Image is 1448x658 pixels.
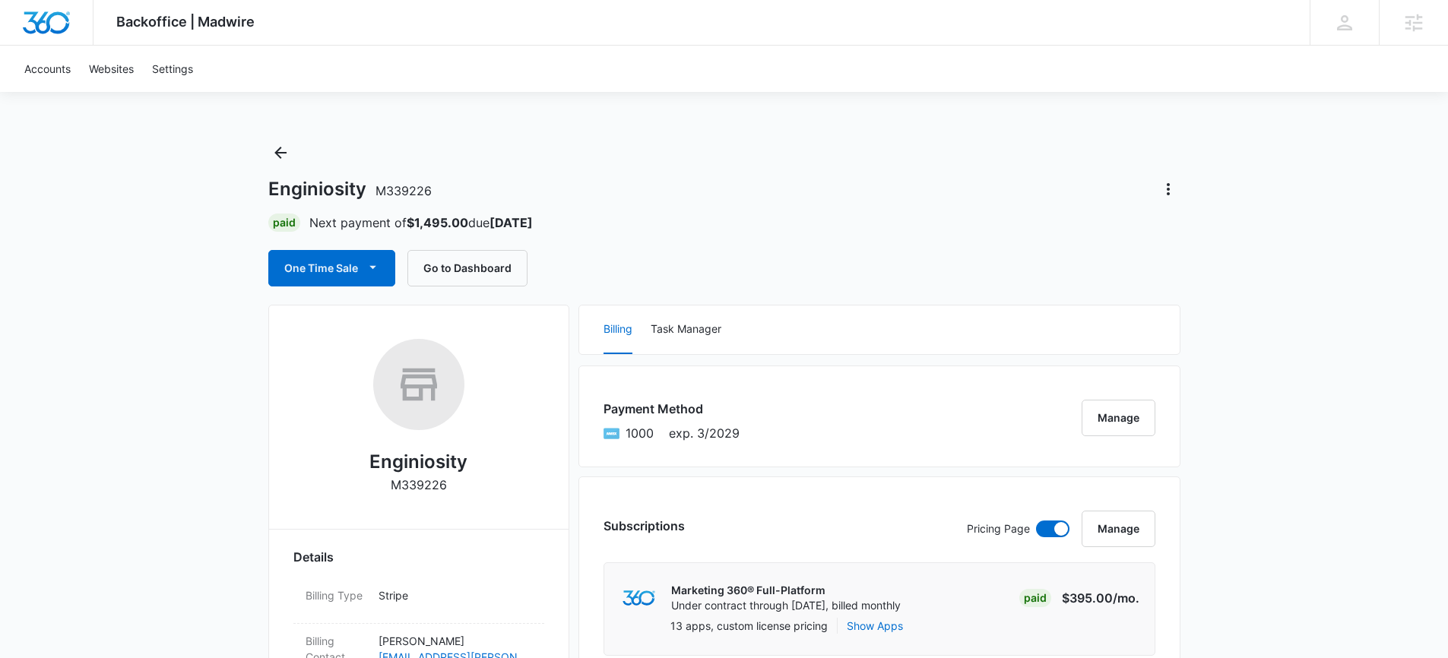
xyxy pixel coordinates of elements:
[375,183,432,198] span: M339226
[369,448,467,476] h2: Enginiosity
[651,305,721,354] button: Task Manager
[626,424,654,442] span: American Express ending with
[670,618,828,634] p: 13 apps, custom license pricing
[268,178,432,201] h1: Enginiosity
[671,598,901,613] p: Under contract through [DATE], billed monthly
[1113,590,1139,606] span: /mo.
[967,520,1030,537] p: Pricing Page
[293,578,544,624] div: Billing TypeStripe
[391,476,447,494] p: M339226
[1082,400,1155,436] button: Manage
[604,400,740,418] h3: Payment Method
[15,46,80,92] a: Accounts
[490,215,533,230] strong: [DATE]
[268,214,300,232] div: Paid
[1082,511,1155,547] button: Manage
[1156,177,1180,201] button: Actions
[407,215,468,230] strong: $1,495.00
[143,46,202,92] a: Settings
[268,250,395,286] button: One Time Sale
[604,517,685,535] h3: Subscriptions
[379,633,532,649] p: [PERSON_NAME]
[1062,589,1139,607] p: $395.00
[407,250,528,286] button: Go to Dashboard
[309,214,533,232] p: Next payment of due
[623,590,655,606] img: marketing360Logo
[1019,589,1051,607] div: Paid
[671,583,901,598] p: Marketing 360® Full-Platform
[268,141,293,165] button: Back
[80,46,143,92] a: Websites
[847,618,903,634] button: Show Apps
[306,587,366,603] dt: Billing Type
[669,424,740,442] span: exp. 3/2029
[116,14,255,30] span: Backoffice | Madwire
[604,305,632,354] button: Billing
[379,587,532,603] p: Stripe
[293,548,334,566] span: Details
